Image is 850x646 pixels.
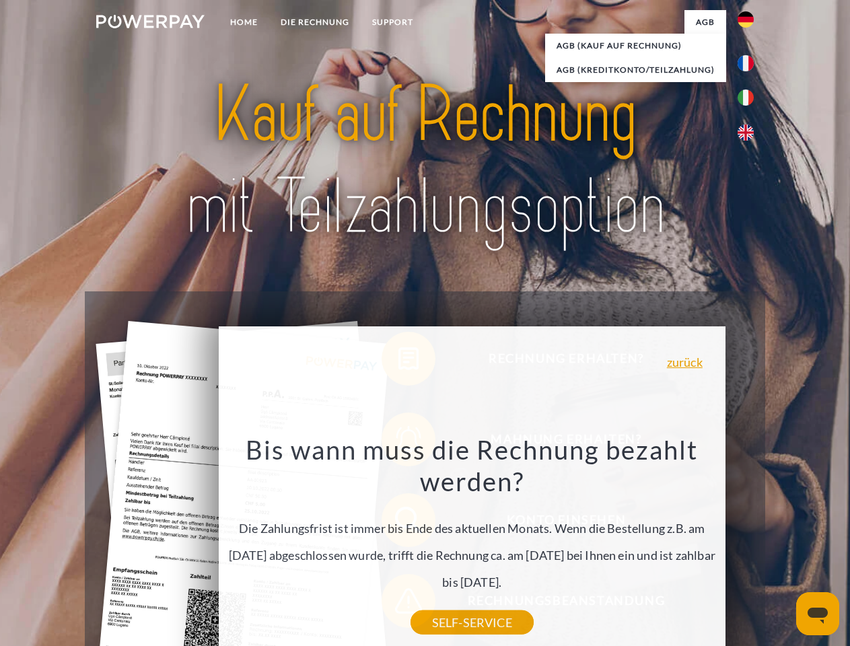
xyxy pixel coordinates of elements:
[219,10,269,34] a: Home
[129,65,721,258] img: title-powerpay_de.svg
[96,15,205,28] img: logo-powerpay-white.svg
[738,11,754,28] img: de
[738,124,754,141] img: en
[226,433,717,622] div: Die Zahlungsfrist ist immer bis Ende des aktuellen Monats. Wenn die Bestellung z.B. am [DATE] abg...
[796,592,839,635] iframe: Schaltfläche zum Öffnen des Messaging-Fensters
[667,356,703,368] a: zurück
[226,433,717,498] h3: Bis wann muss die Rechnung bezahlt werden?
[269,10,361,34] a: DIE RECHNUNG
[738,55,754,71] img: fr
[738,89,754,106] img: it
[411,610,534,635] a: SELF-SERVICE
[545,58,726,82] a: AGB (Kreditkonto/Teilzahlung)
[684,10,726,34] a: agb
[545,34,726,58] a: AGB (Kauf auf Rechnung)
[361,10,425,34] a: SUPPORT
